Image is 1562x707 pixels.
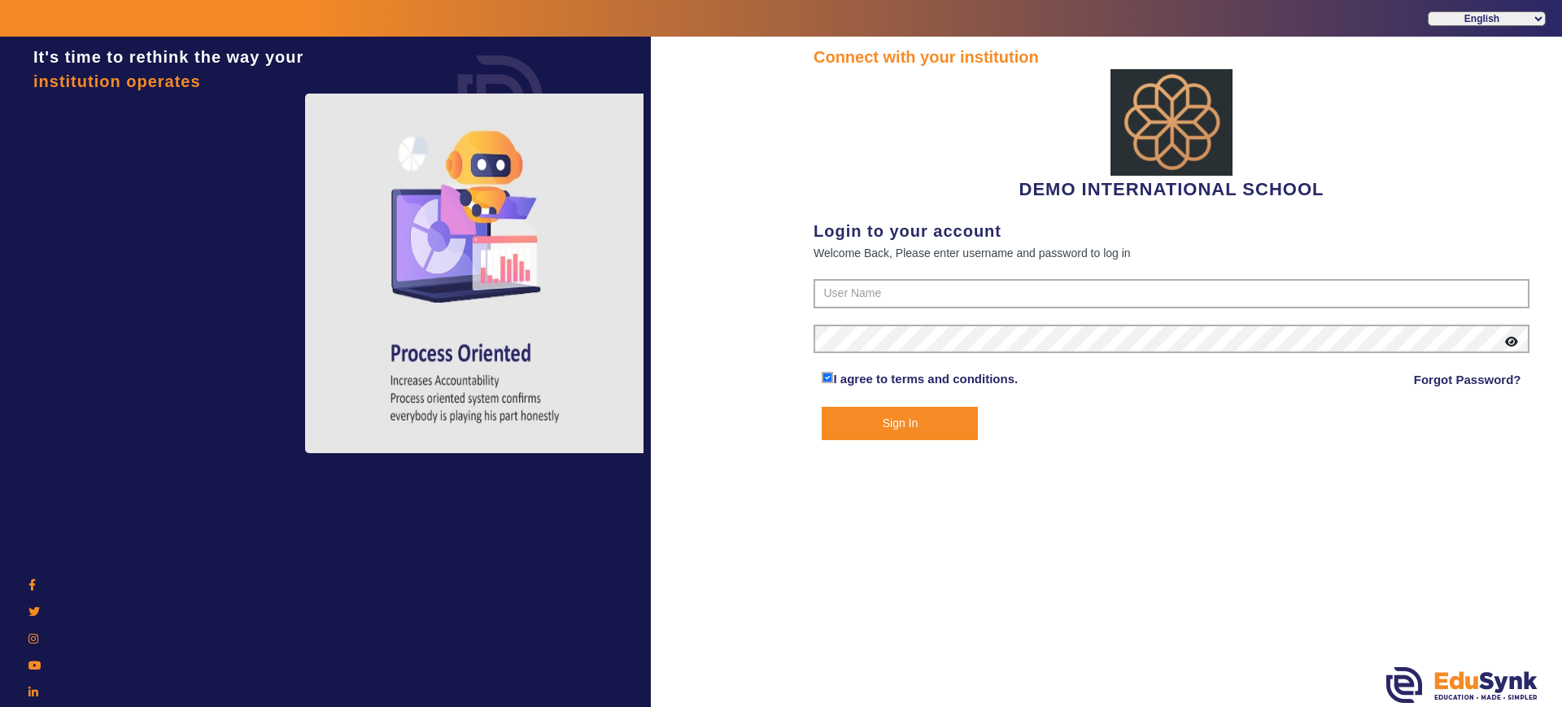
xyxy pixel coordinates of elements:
[1386,667,1538,703] img: edusynk.png
[439,37,561,159] img: login.png
[33,48,303,66] span: It's time to rethink the way your
[1414,370,1521,390] a: Forgot Password?
[1110,69,1233,176] img: abdd4561-dfa5-4bc5-9f22-bd710a8d2831
[814,243,1529,263] div: Welcome Back, Please enter username and password to log in
[305,94,647,453] img: login4.png
[822,407,978,440] button: Sign In
[814,279,1529,308] input: User Name
[814,219,1529,243] div: Login to your account
[814,69,1529,203] div: DEMO INTERNATIONAL SCHOOL
[814,45,1529,69] div: Connect with your institution
[33,72,201,90] span: institution operates
[833,372,1018,386] a: I agree to terms and conditions.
